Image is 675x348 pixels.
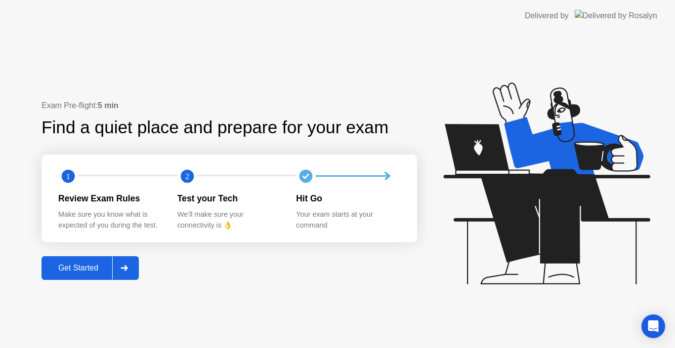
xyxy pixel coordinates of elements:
[641,314,665,338] div: Open Intercom Messenger
[185,171,189,181] text: 2
[575,10,657,21] img: Delivered by Rosalyn
[58,209,162,231] div: Make sure you know what is expected of you during the test.
[44,264,112,272] div: Get Started
[98,101,119,110] b: 5 min
[525,10,569,22] div: Delivered by
[58,192,162,205] div: Review Exam Rules
[177,192,281,205] div: Test your Tech
[296,209,399,231] div: Your exam starts at your command
[42,100,417,112] div: Exam Pre-flight:
[42,115,390,141] div: Find a quiet place and prepare for your exam
[66,171,70,181] text: 1
[177,209,281,231] div: We’ll make sure your connectivity is 👌
[296,192,399,205] div: Hit Go
[42,256,139,280] button: Get Started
